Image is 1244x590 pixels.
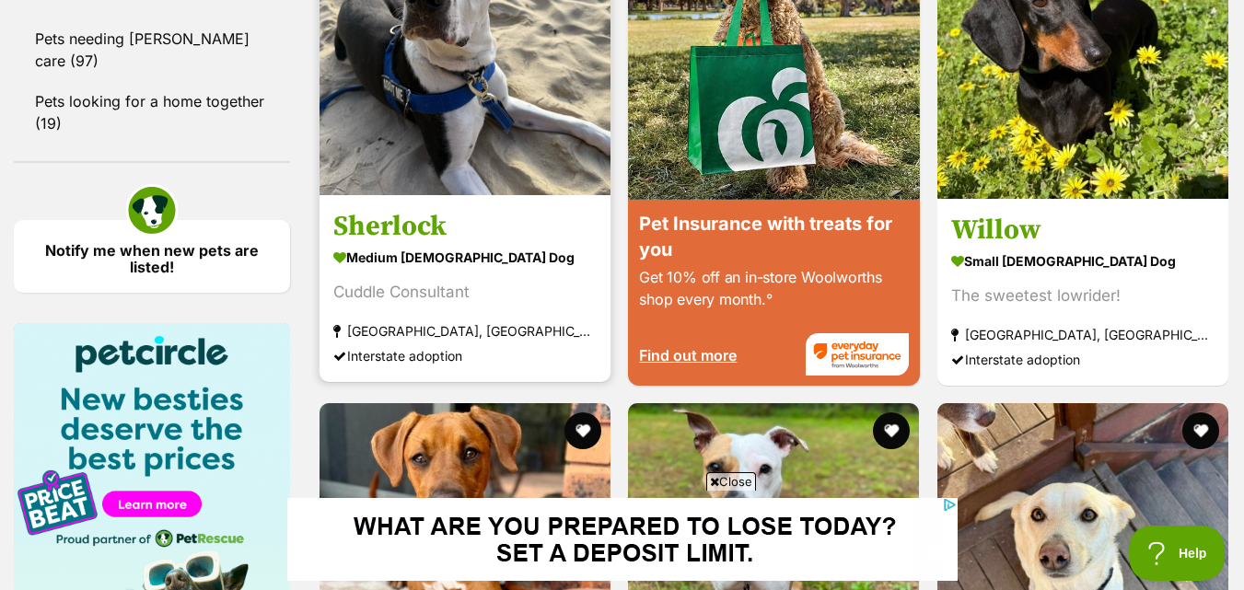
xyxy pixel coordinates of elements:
[951,283,1215,308] div: The sweetest lowrider!
[706,472,756,491] span: Close
[951,213,1215,248] h3: Willow
[333,343,597,368] div: Interstate adoption
[333,318,597,343] strong: [GEOGRAPHIC_DATA], [GEOGRAPHIC_DATA]
[333,244,597,271] strong: medium [DEMOGRAPHIC_DATA] Dog
[1182,412,1219,449] button: favourite
[14,220,290,293] a: Notify me when new pets are listed!
[937,199,1228,386] a: Willow small [DEMOGRAPHIC_DATA] Dog The sweetest lowrider! [GEOGRAPHIC_DATA], [GEOGRAPHIC_DATA] I...
[320,195,610,382] a: Sherlock medium [DEMOGRAPHIC_DATA] Dog Cuddle Consultant [GEOGRAPHIC_DATA], [GEOGRAPHIC_DATA] Int...
[951,322,1215,347] strong: [GEOGRAPHIC_DATA], [GEOGRAPHIC_DATA]
[14,82,290,143] a: Pets looking for a home together (19)
[14,19,290,80] a: Pets needing [PERSON_NAME] care (97)
[951,347,1215,372] div: Interstate adoption
[333,280,597,305] div: Cuddle Consultant
[564,412,601,449] button: favourite
[287,498,958,581] iframe: Advertisement
[1129,526,1226,581] iframe: Help Scout Beacon - Open
[333,209,597,244] h3: Sherlock
[951,248,1215,274] strong: small [DEMOGRAPHIC_DATA] Dog
[874,412,911,449] button: favourite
